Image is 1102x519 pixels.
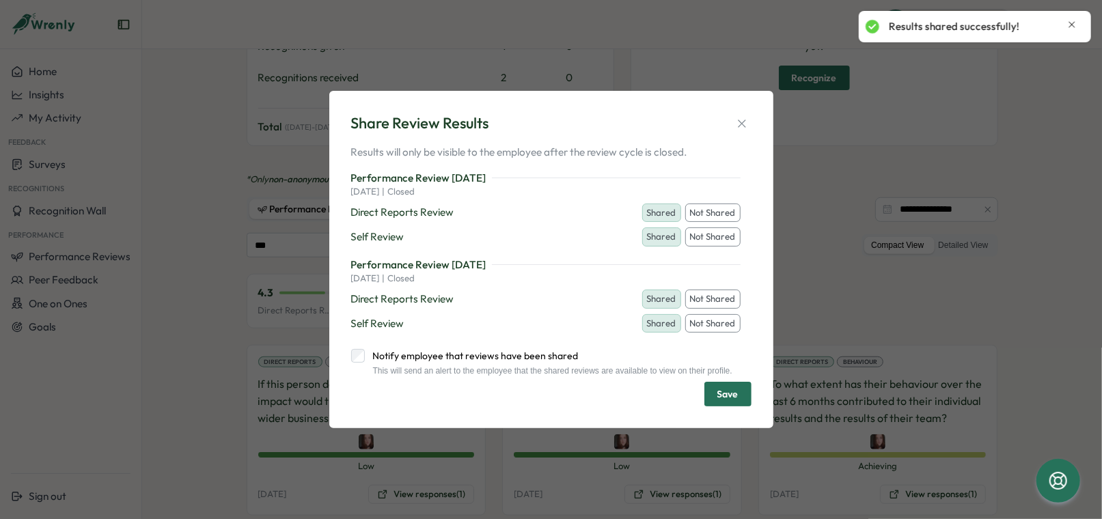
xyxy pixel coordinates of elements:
[717,382,739,406] span: Save
[351,171,486,186] p: Performance Review [DATE]
[365,349,732,363] label: Notify employee that reviews have been shared
[642,290,681,309] button: Shared
[351,257,486,272] p: Performance Review [DATE]
[388,272,415,285] p: closed
[642,204,681,223] button: Shared
[365,366,732,376] div: This will send an alert to the employee that the shared reviews are available to view on their pr...
[351,272,380,285] p: [DATE]
[685,290,741,309] button: Not Shared
[685,314,741,333] button: Not Shared
[388,186,415,198] p: closed
[351,186,380,198] p: [DATE]
[685,227,741,247] button: Not Shared
[889,19,1019,34] p: Results shared successfully!
[351,145,752,160] p: Results will only be visible to the employee after the review cycle is closed.
[642,314,681,333] button: Shared
[351,292,454,307] p: Direct Reports Review
[642,227,681,247] button: Shared
[351,113,489,134] div: Share Review Results
[383,186,385,198] p: |
[1066,19,1077,30] button: Close notification
[685,204,741,223] button: Not Shared
[383,272,385,285] p: |
[704,382,752,406] button: Save
[351,316,404,331] p: Self Review
[351,229,404,244] p: Self Review
[351,205,454,220] p: Direct Reports Review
